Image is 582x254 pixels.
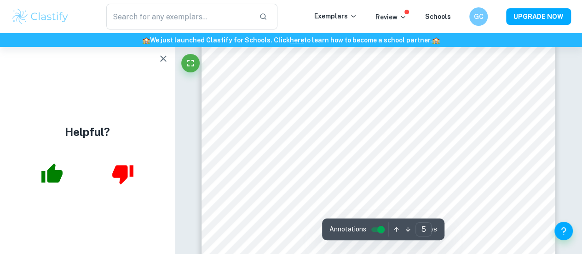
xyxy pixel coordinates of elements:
button: Help and Feedback [554,222,573,240]
span: 🏫 [142,36,150,44]
h6: GC [473,12,484,22]
span: / 8 [432,225,437,234]
a: Schools [425,13,451,20]
span: Annotations [329,224,366,234]
span: 🏫 [432,36,440,44]
h4: Helpful? [65,124,110,140]
h6: We just launched Clastify for Schools. Click to learn how to become a school partner. [2,35,580,45]
p: Exemplars [314,11,357,21]
button: UPGRADE NOW [506,8,571,25]
a: here [290,36,304,44]
img: Clastify logo [11,7,69,26]
p: Review [375,12,407,22]
input: Search for any exemplars... [106,4,252,30]
button: GC [469,7,488,26]
button: Fullscreen [181,54,200,72]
